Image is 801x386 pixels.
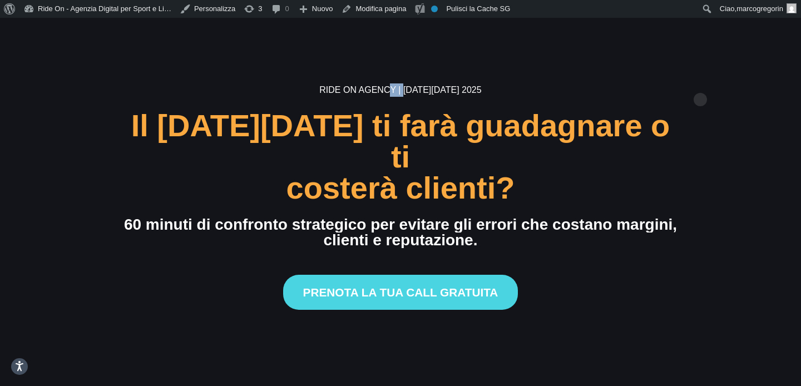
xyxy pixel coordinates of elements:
[124,110,678,172] div: Il [DATE][DATE] ti farà guadagnare o ti
[431,6,438,12] div: Noindex
[736,4,783,13] span: marcogregorin
[124,232,678,248] div: clienti e reputazione.
[283,286,518,299] a: Prenota la tua call gratuita
[124,83,678,97] h6: Ride On Agency | [DATE][DATE] 2025
[124,217,678,232] div: 60 minuti di confronto strategico per evitare gli errori che costano margini,
[124,172,678,204] div: costerà clienti?
[283,275,518,310] button: Prenota la tua call gratuita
